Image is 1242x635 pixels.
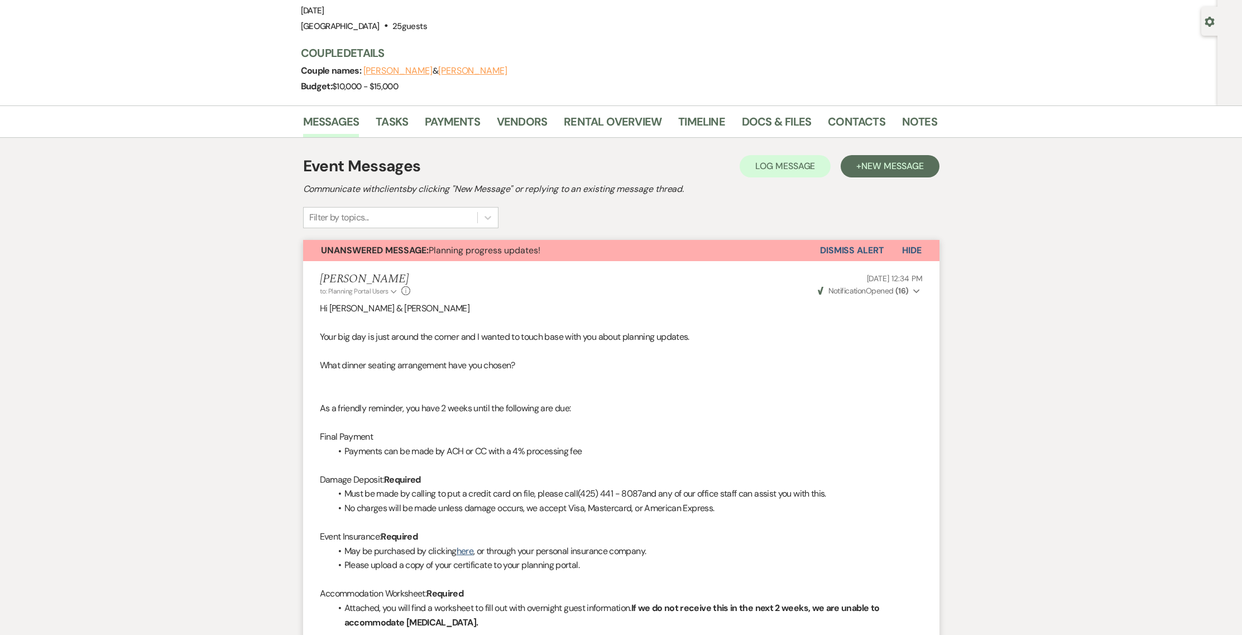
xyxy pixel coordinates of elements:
span: New Message [861,160,923,172]
a: Contacts [828,113,885,137]
a: Tasks [376,113,408,137]
h2: Communicate with clients by clicking "New Message" or replying to an existing message thread. [303,182,939,196]
strong: Unanswered Message: [321,244,429,256]
span: Opened [818,286,909,296]
span: & [363,65,507,76]
span: Notification [828,286,866,296]
span: Budget: [301,80,333,92]
a: Docs & Files [742,113,811,137]
span: [DATE] [301,5,324,16]
span: Log Message [755,160,815,172]
button: [PERSON_NAME] [363,66,433,75]
a: Rental Overview [564,113,661,137]
p: Your big day is just around the corner and I wanted to touch base with you about planning updates. [320,330,923,344]
p: What dinner seating arrangement have you chosen? [320,358,923,373]
strong: Required [381,531,418,542]
h3: Couple Details [301,45,926,61]
li: Attached, you will find a worksheet to fill out with overnight guest information. [331,601,923,629]
a: Vendors [497,113,547,137]
button: Log Message [740,155,831,177]
strong: If we do not receive this in the next 2 weeks, we are unable to accommodate [MEDICAL_DATA]. [344,602,880,628]
span: $10,000 - $15,000 [332,81,398,92]
span: [DATE] 12:34 PM [867,273,923,283]
span: 25 guests [392,21,427,32]
button: [PERSON_NAME] [438,66,507,75]
span: As a friendly reminder, you have 2 weeks until the following are due: [320,402,571,414]
li: May be purchased by clicking , or through your personal insurance company. [331,544,923,559]
a: here [457,545,473,557]
button: Unanswered Message:Planning progress updates! [303,240,820,261]
a: Notes [902,113,937,137]
span: Planning progress updates! [321,244,540,256]
button: Open lead details [1205,16,1215,26]
p: Event Insurance: [320,530,923,544]
button: to: Planning Portal Users [320,286,399,296]
div: Filter by topics... [309,211,369,224]
span: Must be made by calling to put a credit card on file, please call [344,488,578,499]
span: [GEOGRAPHIC_DATA] [301,21,380,32]
span: No charges will be made unless damage occurs, we accept Visa, Mastercard, or American Express. [344,502,714,514]
span: Final Payment [320,431,373,442]
span: (425) 441 - 8087 [578,488,642,499]
p: Accommodation Worksheet: [320,586,923,601]
span: Couple names: [301,65,363,76]
p: Hi [PERSON_NAME] & [PERSON_NAME] [320,301,923,316]
li: Please upload a copy of your certificate to your planning portal. [331,558,923,573]
strong: ( 16 ) [895,286,909,296]
a: Messages [303,113,359,137]
span: Hide [902,244,922,256]
span: and any of our office staff can assist you with this. [642,488,826,499]
h5: [PERSON_NAME] [320,272,411,286]
a: Payments [425,113,480,137]
button: Dismiss Alert [820,240,884,261]
strong: Required [426,588,463,599]
a: Timeline [678,113,725,137]
button: NotificationOpened (16) [816,285,922,297]
span: Payments can be made by ACH or CC with a 4% processing fee [344,445,582,457]
span: Damage Deposit: [320,474,384,485]
strong: Required [384,474,421,485]
h1: Event Messages [303,155,421,178]
button: +New Message [841,155,939,177]
button: Hide [884,240,939,261]
span: to: Planning Portal Users [320,287,389,296]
